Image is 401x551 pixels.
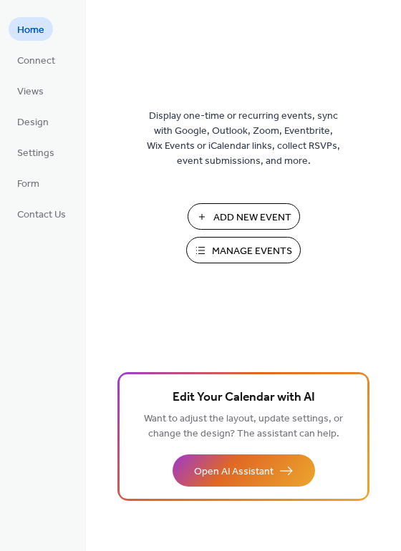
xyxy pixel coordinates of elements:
a: Form [9,171,48,195]
a: Design [9,109,57,133]
a: Contact Us [9,202,74,225]
span: Form [17,177,39,192]
span: Want to adjust the layout, update settings, or change the design? The assistant can help. [144,409,343,444]
span: Open AI Assistant [194,464,274,479]
span: Views [17,84,44,99]
button: Manage Events [186,237,301,263]
span: Display one-time or recurring events, sync with Google, Outlook, Zoom, Eventbrite, Wix Events or ... [147,109,340,169]
a: Home [9,17,53,41]
span: Settings [17,146,54,161]
span: Add New Event [213,210,291,225]
a: Connect [9,48,64,72]
a: Views [9,79,52,102]
a: Settings [9,140,63,164]
span: Edit Your Calendar with AI [173,388,315,408]
button: Open AI Assistant [173,454,315,487]
span: Connect [17,54,55,69]
span: Home [17,23,44,38]
span: Design [17,115,49,130]
span: Manage Events [212,244,292,259]
button: Add New Event [188,203,300,230]
span: Contact Us [17,208,66,223]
